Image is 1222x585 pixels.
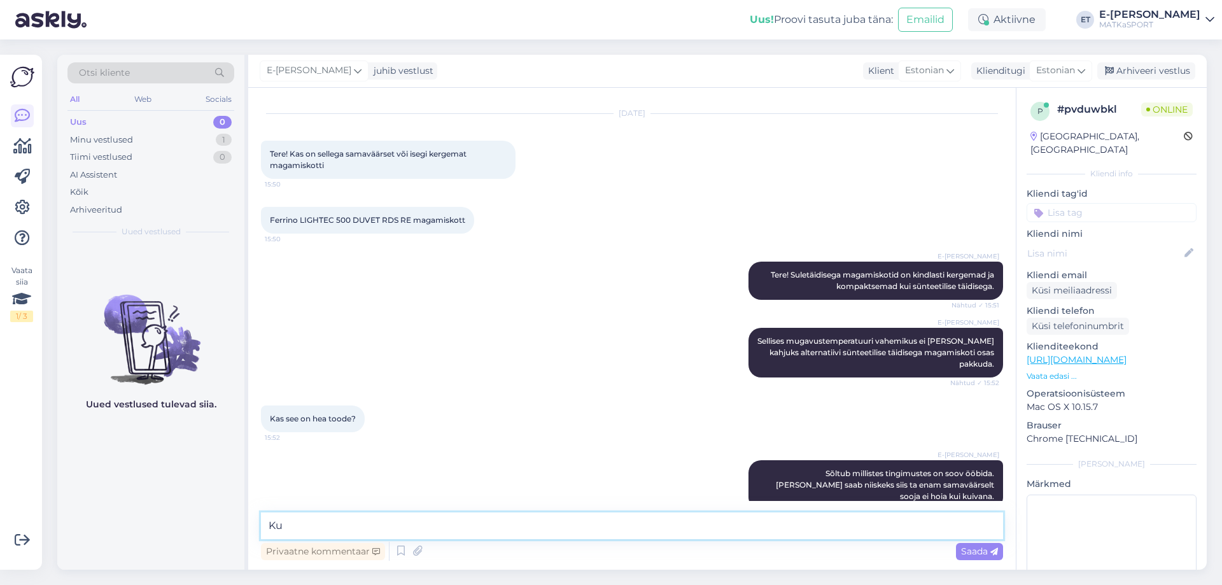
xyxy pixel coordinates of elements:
[776,469,996,501] span: Sõltub millistes tingimustes on soov ööbida. [PERSON_NAME] saab niiskeks siis ta enam samaväärsel...
[938,450,999,460] span: E-[PERSON_NAME]
[968,8,1046,31] div: Aktiivne
[771,270,996,291] span: Tere! Suletäidisega magamiskotid on kindlasti kergemad ja kompaktsemad kui sünteetilise täidisega.
[265,433,313,442] span: 15:52
[132,91,154,108] div: Web
[952,300,999,310] span: Nähtud ✓ 15:51
[270,414,356,423] span: Kas see on hea toode?
[261,512,1003,539] textarea: [PERSON_NAME]
[1027,387,1197,400] p: Operatsioonisüsteem
[1027,370,1197,382] p: Vaata edasi ...
[261,108,1003,119] div: [DATE]
[1027,477,1197,491] p: Märkmed
[898,8,953,32] button: Emailid
[261,543,385,560] div: Privaatne kommentaar
[1027,168,1197,180] div: Kliendi info
[1027,304,1197,318] p: Kliendi telefon
[267,64,351,78] span: E-[PERSON_NAME]
[79,66,130,80] span: Otsi kliente
[270,215,465,225] span: Ferrino LIGHTEC 500 DUVET RDS RE magamiskott
[1099,10,1214,30] a: E-[PERSON_NAME]MATKaSPORT
[863,64,894,78] div: Klient
[971,64,1025,78] div: Klienditugi
[10,265,33,322] div: Vaata siia
[1027,269,1197,282] p: Kliendi email
[1027,227,1197,241] p: Kliendi nimi
[938,318,999,327] span: E-[PERSON_NAME]
[1027,203,1197,222] input: Lisa tag
[1097,62,1195,80] div: Arhiveeri vestlus
[213,151,232,164] div: 0
[369,64,433,78] div: juhib vestlust
[1027,187,1197,201] p: Kliendi tag'id
[10,65,34,89] img: Askly Logo
[70,169,117,181] div: AI Assistent
[1027,419,1197,432] p: Brauser
[1027,458,1197,470] div: [PERSON_NAME]
[950,378,999,388] span: Nähtud ✓ 15:52
[70,151,132,164] div: Tiimi vestlused
[67,91,82,108] div: All
[1099,20,1200,30] div: MATKaSPORT
[203,91,234,108] div: Socials
[757,336,996,369] span: Sellises mugavustemperatuuri vahemikus ei [PERSON_NAME] kahjuks alternatiivi sünteetilise täidise...
[1027,340,1197,353] p: Klienditeekond
[1057,102,1141,117] div: # pvduwbkl
[86,398,216,411] p: Uued vestlused tulevad siia.
[270,149,468,170] span: Tere! Kas on sellega samaväärset või isegi kergemat magamiskotti
[1030,130,1184,157] div: [GEOGRAPHIC_DATA], [GEOGRAPHIC_DATA]
[57,272,244,386] img: No chats
[938,251,999,261] span: E-[PERSON_NAME]
[1037,106,1043,116] span: p
[1141,102,1193,116] span: Online
[1076,11,1094,29] div: ET
[961,546,998,557] span: Saada
[10,311,33,322] div: 1 / 3
[70,204,122,216] div: Arhiveeritud
[1027,400,1197,414] p: Mac OS X 10.15.7
[70,116,87,129] div: Uus
[750,13,774,25] b: Uus!
[1027,282,1117,299] div: Küsi meiliaadressi
[1027,246,1182,260] input: Lisa nimi
[213,116,232,129] div: 0
[265,234,313,244] span: 15:50
[70,134,133,146] div: Minu vestlused
[905,64,944,78] span: Estonian
[216,134,232,146] div: 1
[265,180,313,189] span: 15:50
[1027,432,1197,446] p: Chrome [TECHNICAL_ID]
[1027,354,1127,365] a: [URL][DOMAIN_NAME]
[1099,10,1200,20] div: E-[PERSON_NAME]
[1036,64,1075,78] span: Estonian
[70,186,88,199] div: Kõik
[750,12,893,27] div: Proovi tasuta juba täna:
[122,226,181,237] span: Uued vestlused
[1027,318,1129,335] div: Küsi telefoninumbrit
